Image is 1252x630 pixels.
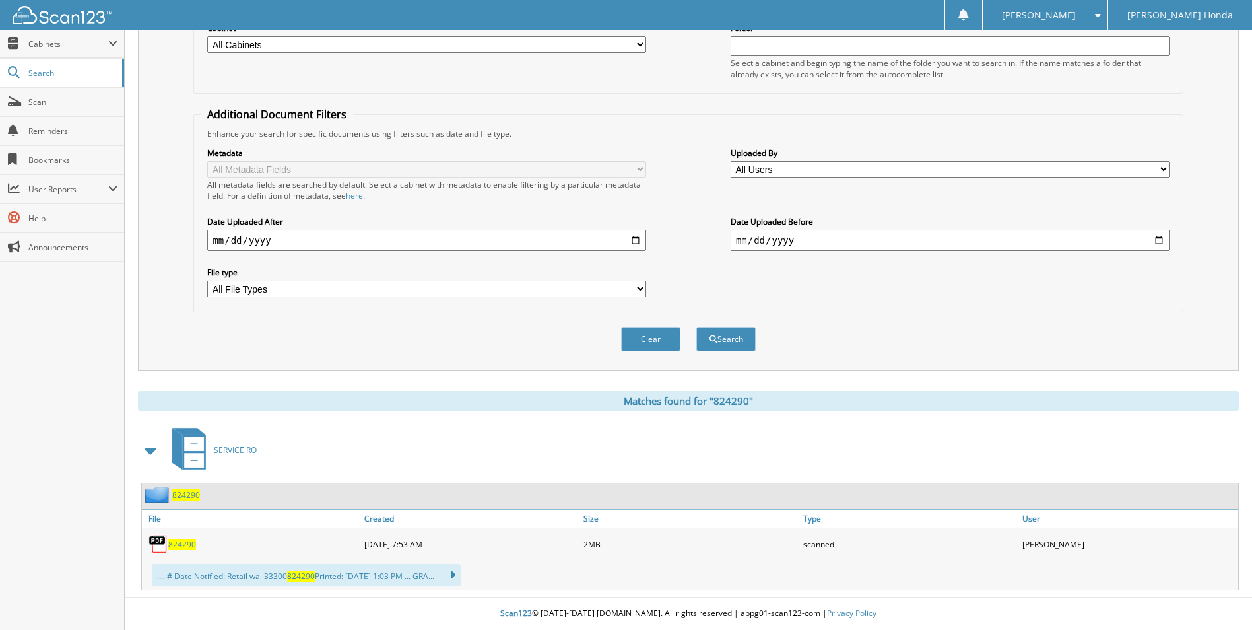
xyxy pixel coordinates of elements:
img: PDF.png [148,534,168,554]
span: Bookmarks [28,155,117,166]
div: [DATE] 7:53 AM [361,531,580,557]
div: Select a cabinet and begin typing the name of the folder you want to search in. If the name match... [731,57,1170,80]
a: Size [580,510,799,528]
legend: Additional Document Filters [201,107,353,122]
iframe: Chat Widget [1186,567,1252,630]
div: scanned [800,531,1019,557]
a: 824290 [168,539,196,550]
span: Reminders [28,125,117,137]
img: folder2.png [145,487,172,503]
a: File [142,510,361,528]
button: Search [696,327,756,351]
span: SERVICE RO [214,444,257,456]
span: Cabinets [28,38,108,50]
div: Enhance your search for specific documents using filters such as date and file type. [201,128,1175,139]
span: Announcements [28,242,117,253]
span: Help [28,213,117,224]
label: Uploaded By [731,147,1170,158]
div: [PERSON_NAME] [1019,531,1238,557]
a: Type [800,510,1019,528]
img: scan123-logo-white.svg [13,6,112,24]
span: [PERSON_NAME] [1002,11,1076,19]
span: 824290 [287,571,315,582]
span: Scan [28,96,117,108]
div: Matches found for "824290" [138,391,1239,411]
a: 824290 [172,489,200,501]
div: © [DATE]-[DATE] [DOMAIN_NAME]. All rights reserved | appg01-scan123-com | [125,598,1252,630]
a: Privacy Policy [827,608,876,619]
a: Created [361,510,580,528]
a: SERVICE RO [164,424,257,476]
span: User Reports [28,184,108,195]
button: Clear [621,327,680,351]
span: Scan123 [500,608,532,619]
input: start [207,230,646,251]
label: File type [207,267,646,278]
input: end [731,230,1170,251]
label: Metadata [207,147,646,158]
label: Date Uploaded After [207,216,646,227]
a: User [1019,510,1238,528]
label: Date Uploaded Before [731,216,1170,227]
div: All metadata fields are searched by default. Select a cabinet with metadata to enable filtering b... [207,179,646,201]
a: here [346,190,363,201]
span: Search [28,67,115,79]
span: [PERSON_NAME] Honda [1127,11,1233,19]
div: .... # Date Notified: Retail wal 33300 Printed: [DATE] 1:03 PM ... GRA... [152,564,461,586]
div: 2MB [580,531,799,557]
